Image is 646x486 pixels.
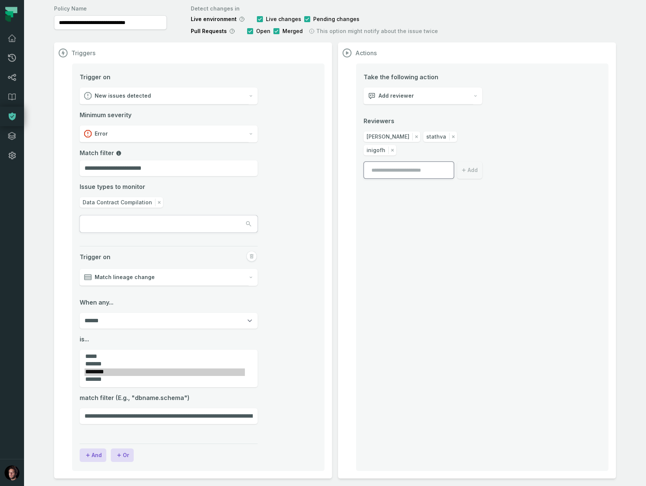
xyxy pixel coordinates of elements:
[80,160,258,176] input: Match filter field
[8,69,27,77] p: 5 steps
[367,146,385,154] span: inigofh
[367,133,409,140] span: [PERSON_NAME]
[100,234,150,264] button: Tasks
[191,27,227,35] span: Pull Requests
[80,72,110,82] span: Trigger on
[64,3,88,16] h1: Tasks
[14,220,136,232] div: 3Data Catalog
[132,3,145,17] div: Close
[11,42,140,60] div: Check out these product tours to help you get started with Foundational.
[426,133,446,140] span: stathva
[29,135,80,150] button: Take the tour
[29,113,131,129] div: Quickly find the right data asset in your stack.
[80,148,258,157] label: Match filter field
[191,15,237,23] span: Live environment
[80,110,258,119] span: Minimum severity
[95,273,155,281] span: Match lineage change
[80,298,258,307] label: When any...
[11,29,140,42] div: Welcome, Vassilis!
[117,253,133,258] span: Tasks
[95,130,108,137] span: Error
[80,448,106,462] button: And
[364,88,482,104] button: Add reviewer
[80,88,258,104] button: New issues detected
[80,393,258,402] label: match filter (E.g., "dbname.schema")
[364,116,482,125] span: Reviewers
[71,49,95,57] h1: Triggers
[457,161,482,179] button: Add
[17,253,33,258] span: Home
[29,222,127,230] div: Data Catalog
[80,252,110,261] span: Trigger on
[266,15,301,23] span: Live changes
[80,269,258,286] button: Match lineage change
[29,101,127,108] div: Find your Data Assets
[83,199,152,206] span: Data Contract Compilation
[62,253,88,258] span: Messages
[29,165,87,173] button: Mark as completed
[191,5,438,12] label: Detect changes in
[5,465,20,480] img: avatar of Vassilis Stathopoulos
[14,191,136,203] div: 2Lineage Graph
[54,5,167,12] label: Policy Name
[379,92,414,100] span: Add reviewer
[364,72,482,82] span: Take the following action
[256,27,270,35] span: Open
[111,448,134,462] button: Or
[282,27,303,35] span: Merged
[50,234,100,264] button: Messages
[80,182,145,191] span: Issue types to monitor
[316,27,438,35] span: This option might notify about the issue twice
[29,194,127,201] div: Lineage Graph
[80,149,122,157] span: Match filter
[80,125,258,142] button: Error
[95,92,151,100] span: New issues detected
[99,69,143,77] p: About 5 minutes
[80,335,258,344] label: is...
[14,98,136,110] div: 1Find your Data Assets
[355,49,377,57] h1: Actions
[313,15,359,23] span: Pending changes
